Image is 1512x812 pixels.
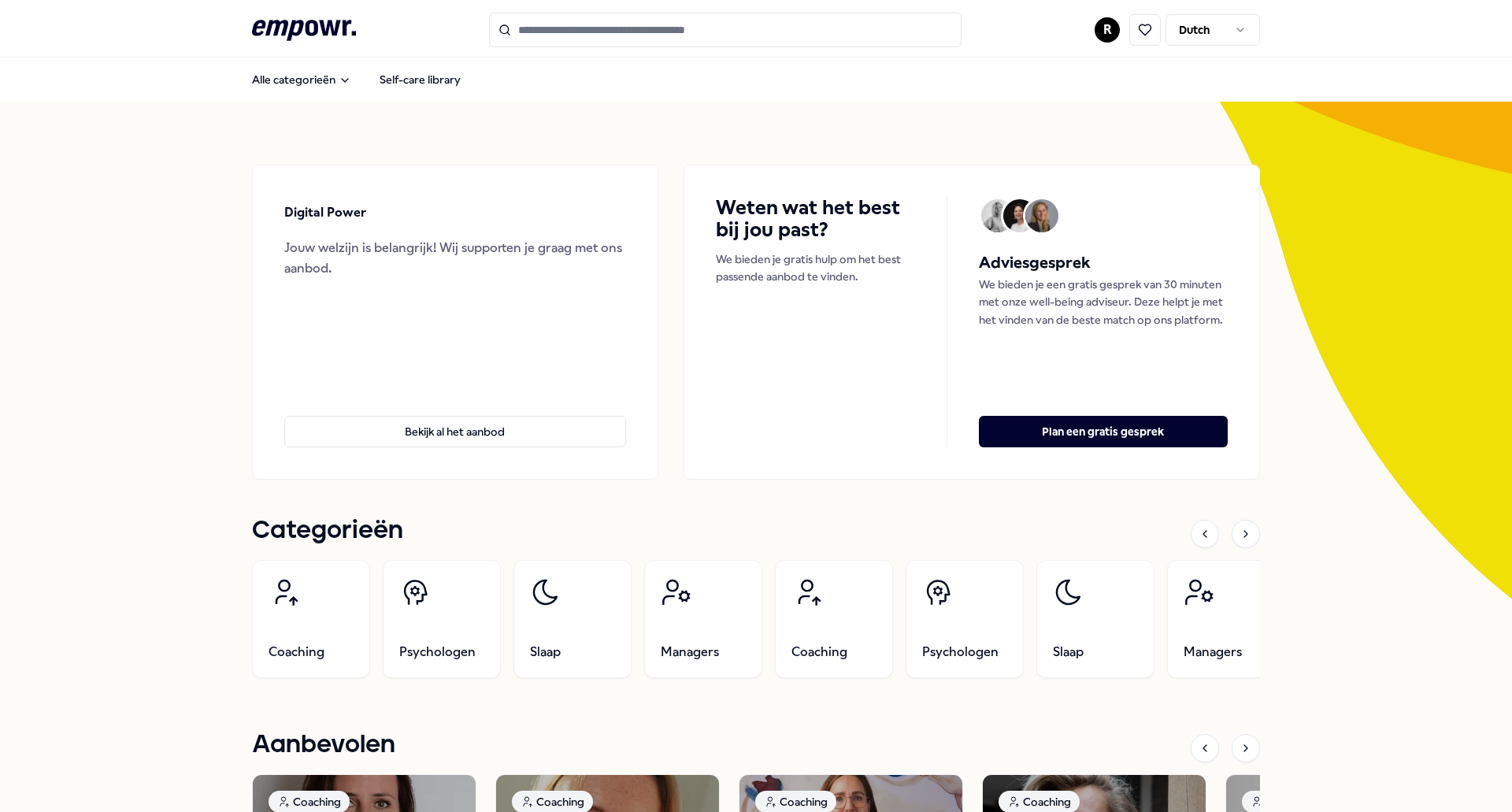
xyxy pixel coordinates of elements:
p: We bieden je een gratis gesprek van 30 minuten met onze well-being adviseur. Deze helpt je met he... [979,276,1228,328]
button: Alle categorieën [239,64,364,95]
img: Avatar [1003,199,1036,232]
a: Self-care library [367,64,473,95]
button: R [1095,17,1120,43]
a: Coaching [252,560,370,678]
a: Psychologen [383,560,501,678]
input: Search for products, categories or subcategories [489,13,962,47]
a: Managers [1167,560,1285,678]
a: Bekijk al het aanbod [284,391,626,447]
nav: Main [239,64,473,95]
span: Slaap [1053,643,1084,662]
a: Slaap [513,560,632,678]
a: Slaap [1036,560,1154,678]
span: Psychologen [399,643,476,662]
img: Avatar [1025,199,1058,232]
h4: Weten wat het best bij jou past? [716,197,915,241]
span: Managers [661,643,719,662]
span: Managers [1184,643,1242,662]
a: Managers [644,560,762,678]
h5: Adviesgesprek [979,250,1228,276]
div: Jouw welzijn is belangrijk! Wij supporten je graag met ons aanbod. [284,238,626,278]
h1: Categorieën [252,511,403,551]
a: Psychologen [906,560,1024,678]
a: Coaching [775,560,893,678]
span: Coaching [269,643,324,662]
button: Plan een gratis gesprek [979,416,1228,447]
span: Slaap [530,643,561,662]
p: We bieden je gratis hulp om het best passende aanbod te vinden. [716,250,915,286]
img: Avatar [981,199,1014,232]
button: Bekijk al het aanbod [284,416,626,447]
span: Psychologen [922,643,999,662]
h1: Aanbevolen [252,725,395,765]
span: Coaching [791,643,847,662]
p: Digital Power [284,202,366,223]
